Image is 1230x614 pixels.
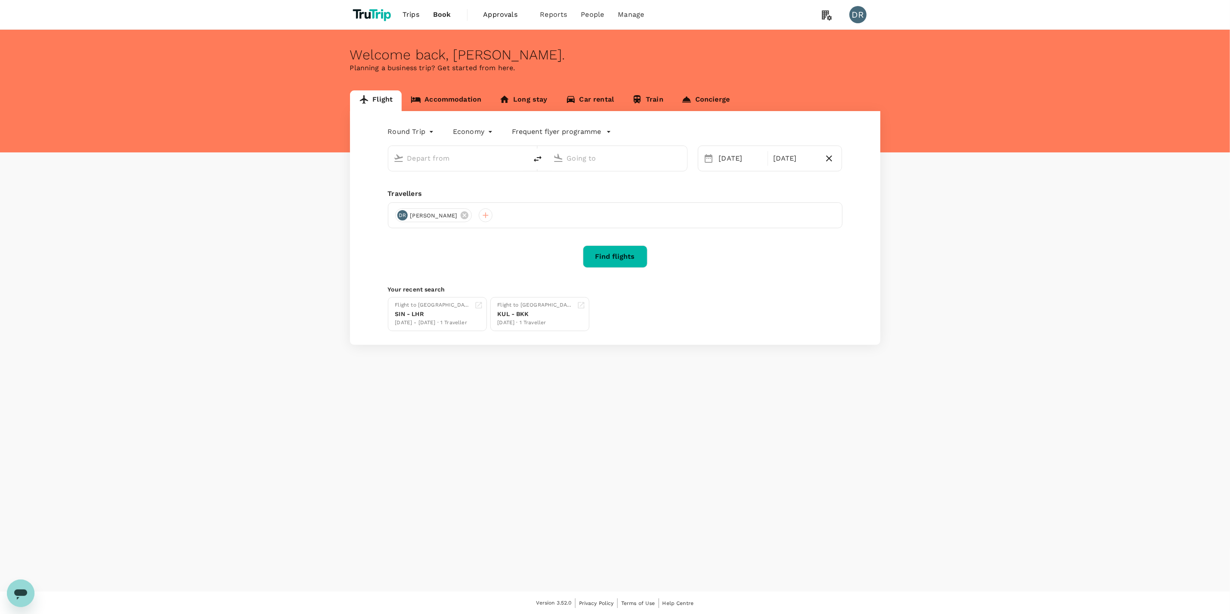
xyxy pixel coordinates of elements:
[663,600,694,606] span: Help Centre
[618,9,644,20] span: Manage
[395,301,471,310] div: Flight to [GEOGRAPHIC_DATA]
[716,150,766,167] div: [DATE]
[567,152,669,165] input: Going to
[433,9,451,20] span: Book
[557,90,623,111] a: Car rental
[388,125,436,139] div: Round Trip
[395,319,471,327] div: [DATE] - [DATE] · 1 Traveller
[621,600,655,606] span: Terms of Use
[350,63,880,73] p: Planning a business trip? Get started from here.
[407,152,509,165] input: Depart from
[395,310,471,319] div: SIN - LHR
[579,598,614,608] a: Privacy Policy
[483,9,527,20] span: Approvals
[512,127,611,137] button: Frequent flyer programme
[498,301,573,310] div: Flight to [GEOGRAPHIC_DATA]
[583,245,648,268] button: Find flights
[681,157,683,159] button: Open
[672,90,739,111] a: Concierge
[498,319,573,327] div: [DATE] · 1 Traveller
[512,127,601,137] p: Frequent flyer programme
[395,208,472,222] div: DR[PERSON_NAME]
[350,5,396,24] img: TruTrip logo
[581,9,604,20] span: People
[405,211,463,220] span: [PERSON_NAME]
[7,580,34,607] iframe: Button to launch messaging window
[453,125,495,139] div: Economy
[498,310,573,319] div: KUL - BKK
[527,149,548,169] button: delete
[540,9,567,20] span: Reports
[536,599,572,608] span: Version 3.52.0
[623,90,672,111] a: Train
[521,157,523,159] button: Open
[579,600,614,606] span: Privacy Policy
[403,9,419,20] span: Trips
[402,90,490,111] a: Accommodation
[350,90,402,111] a: Flight
[849,6,867,23] div: DR
[770,150,820,167] div: [DATE]
[621,598,655,608] a: Terms of Use
[490,90,556,111] a: Long stay
[397,210,408,220] div: DR
[350,47,880,63] div: Welcome back , [PERSON_NAME] .
[388,189,843,199] div: Travellers
[663,598,694,608] a: Help Centre
[388,285,843,294] p: Your recent search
